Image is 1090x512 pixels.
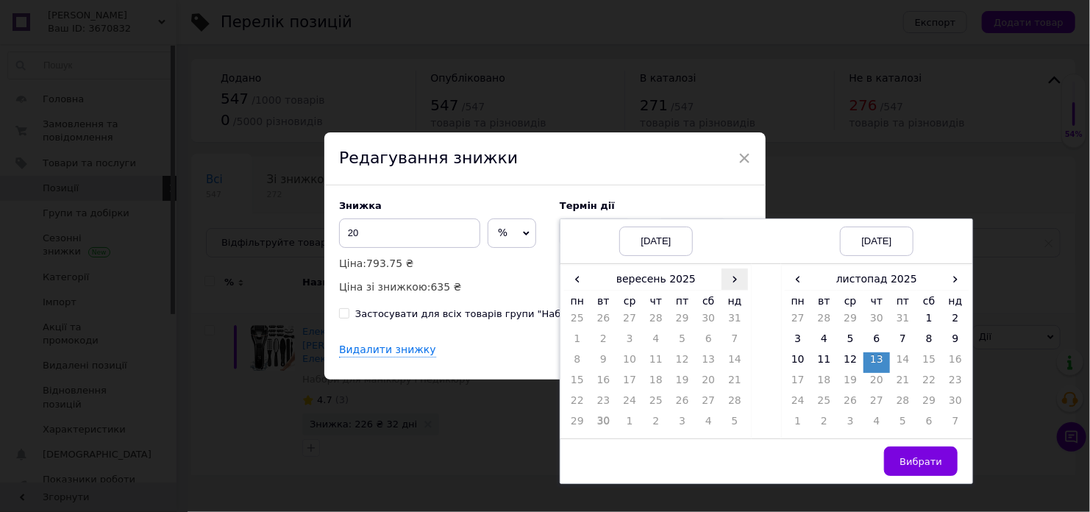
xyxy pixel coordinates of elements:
th: вересень 2025 [591,269,722,291]
td: 25 [643,394,669,414]
td: 30 [942,394,969,414]
th: чт [643,291,669,312]
td: 16 [591,373,617,394]
td: 6 [863,332,890,352]
td: 8 [564,352,591,373]
td: 20 [863,373,890,394]
td: 24 [616,394,643,414]
td: 5 [669,332,696,352]
span: 635 ₴ [431,281,462,293]
td: 26 [669,394,696,414]
td: 2 [811,414,838,435]
th: сб [696,291,722,312]
td: 30 [696,311,722,332]
th: сб [916,291,943,312]
th: нд [722,291,748,312]
td: 12 [669,352,696,373]
td: 18 [643,373,669,394]
td: 17 [785,373,811,394]
td: 14 [890,352,916,373]
td: 19 [837,373,863,394]
td: 1 [785,414,811,435]
span: › [722,269,748,290]
td: 3 [669,414,696,435]
td: 5 [722,414,748,435]
td: 22 [564,394,591,414]
span: › [942,269,969,290]
td: 18 [811,373,838,394]
th: вт [591,291,617,312]
p: Ціна: [339,255,545,271]
td: 4 [643,332,669,352]
td: 2 [591,332,617,352]
span: Редагування знижки [339,149,518,167]
td: 30 [591,414,617,435]
th: пн [785,291,811,312]
td: 31 [722,311,748,332]
td: 1 [916,311,943,332]
th: пн [564,291,591,312]
span: ‹ [785,269,811,290]
td: 29 [564,414,591,435]
div: [DATE] [840,227,913,256]
td: 2 [643,414,669,435]
td: 4 [811,332,838,352]
td: 7 [942,414,969,435]
td: 14 [722,352,748,373]
th: ср [616,291,643,312]
td: 28 [722,394,748,414]
td: 15 [564,373,591,394]
td: 24 [785,394,811,414]
div: Видалити знижку [339,343,436,358]
td: 4 [696,414,722,435]
td: 13 [863,352,890,373]
td: 9 [942,332,969,352]
td: 21 [722,373,748,394]
td: 13 [696,352,722,373]
td: 1 [616,414,643,435]
button: Вибрати [884,447,958,476]
td: 16 [942,352,969,373]
td: 3 [616,332,643,352]
td: 9 [591,352,617,373]
td: 27 [616,311,643,332]
td: 15 [916,352,943,373]
td: 22 [916,373,943,394]
td: 28 [811,311,838,332]
td: 27 [696,394,722,414]
th: листопад 2025 [811,269,943,291]
span: Знижка [339,200,382,211]
td: 21 [890,373,916,394]
td: 31 [890,311,916,332]
td: 7 [722,332,748,352]
input: 0 [339,218,480,248]
td: 27 [863,394,890,414]
span: % [498,227,507,238]
td: 26 [837,394,863,414]
label: Термін дії [560,200,751,211]
th: чт [863,291,890,312]
td: 11 [811,352,838,373]
span: ‹ [564,269,591,290]
span: Вибрати [900,456,942,467]
td: 7 [890,332,916,352]
td: 5 [837,332,863,352]
td: 28 [890,394,916,414]
th: нд [942,291,969,312]
td: 19 [669,373,696,394]
span: 793.75 ₴ [366,257,413,269]
td: 1 [564,332,591,352]
td: 3 [837,414,863,435]
td: 23 [591,394,617,414]
th: вт [811,291,838,312]
td: 17 [616,373,643,394]
td: 29 [916,394,943,414]
td: 30 [863,311,890,332]
td: 12 [837,352,863,373]
div: [DATE] [619,227,693,256]
td: 2 [942,311,969,332]
p: Ціна зі знижкою: [339,279,545,295]
td: 10 [616,352,643,373]
td: 4 [863,414,890,435]
td: 25 [811,394,838,414]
